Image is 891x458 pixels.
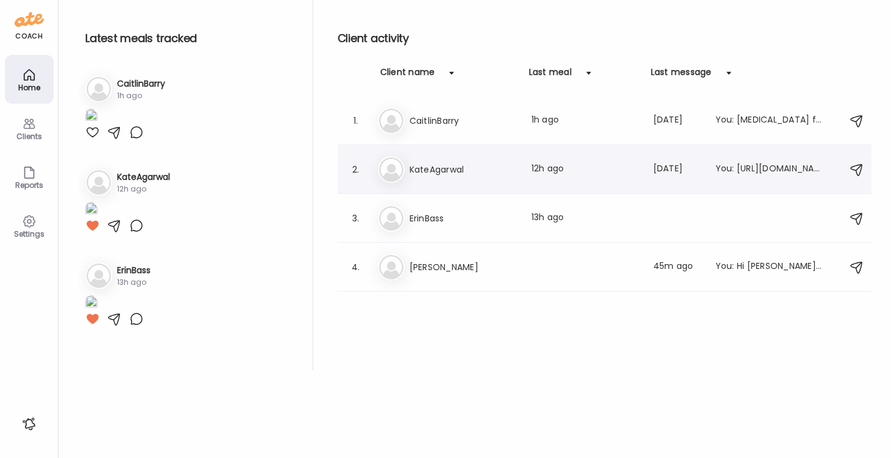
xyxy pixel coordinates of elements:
div: [DATE] [653,113,701,128]
img: images%2FBSFQB00j0rOawWNVf4SvQtxQl562%2FjiqMgfYoeRTHo3daU2UK%2FAEA51z8WcasAEQP9nt6z_1080 [85,202,98,218]
div: 13h ago [531,211,639,226]
img: bg-avatar-default.svg [87,170,111,195]
h3: KateAgarwal [410,162,517,177]
div: Clients [7,132,51,140]
div: 12h ago [117,184,170,195]
div: 2. [349,162,363,177]
img: bg-avatar-default.svg [87,77,111,101]
div: Home [7,84,51,91]
div: Reports [7,181,51,189]
img: bg-avatar-default.svg [379,157,403,182]
h3: [PERSON_NAME] [410,260,517,274]
div: You: Hi [PERSON_NAME]! Welcome to the Ate app! I’m so excited to start working with you! When you... [715,260,823,274]
h2: Client activity [338,29,871,48]
div: coach [15,31,43,41]
h2: Latest meals tracked [85,29,293,48]
div: Last meal [529,66,572,85]
img: bg-avatar-default.svg [379,109,403,133]
h3: KateAgarwal [117,171,170,184]
img: bg-avatar-default.svg [379,255,403,279]
div: [DATE] [653,162,701,177]
h3: ErinBass [117,264,151,277]
div: 3. [349,211,363,226]
div: Client name [380,66,435,85]
div: 1h ago [117,90,165,101]
div: 13h ago [117,277,151,288]
h3: CaitlinBarry [117,77,165,90]
img: images%2FApNfR3koveOr0o4RHE7uAU2bAf22%2FKCetJkp0cPutTL0gDu71%2Fhg3INvmtsZeFT31YKIUt_1080 [85,109,98,125]
div: 1. [349,113,363,128]
h3: ErinBass [410,211,517,226]
div: 1h ago [531,113,639,128]
div: You: [URL][DOMAIN_NAME][PERSON_NAME] [715,162,823,177]
div: 45m ago [653,260,701,274]
img: bg-avatar-default.svg [379,206,403,231]
div: 12h ago [531,162,639,177]
div: Settings [7,230,51,238]
div: You: [MEDICAL_DATA] for the mammo and ultrasound coming back clear. That is always SUCH a relief!... [715,113,823,128]
img: ate [15,10,44,29]
img: images%2FIFFD6Lp5OJYCWt9NgWjrgf5tujb2%2Fwt0fdVxc4dfXgfFGZXW7%2Fhx2VrS14JilEvxorYQGg_1080 [85,295,98,312]
img: bg-avatar-default.svg [87,263,111,288]
h3: CaitlinBarry [410,113,517,128]
div: 4. [349,260,363,274]
div: Last message [651,66,712,85]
